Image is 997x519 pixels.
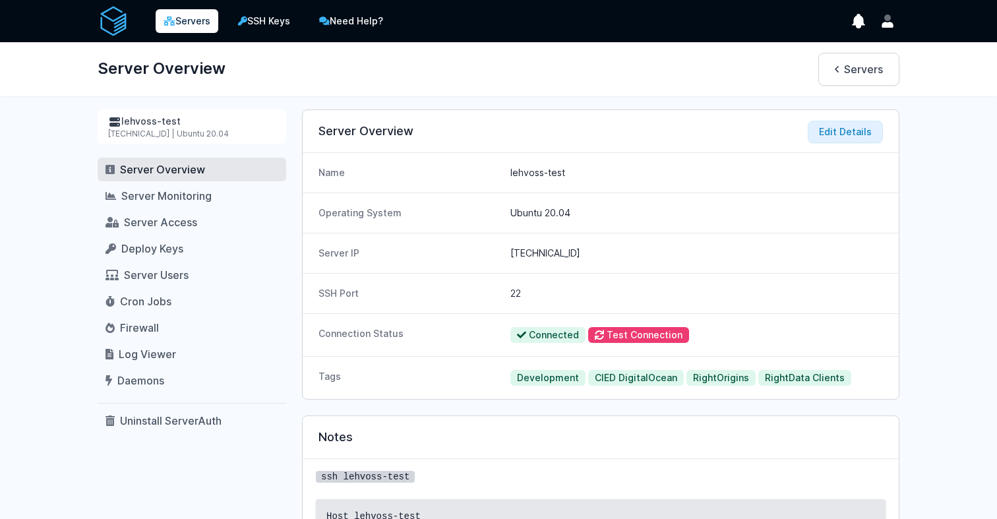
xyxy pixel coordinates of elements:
dt: Server IP [318,247,500,260]
dt: Operating System [318,206,500,220]
span: Server Overview [120,163,205,176]
span: Daemons [117,374,164,387]
a: Servers [818,53,899,86]
span: Log Viewer [119,348,176,361]
button: show notifications [847,9,870,33]
dt: Name [318,166,500,179]
dd: 22 [510,287,883,300]
span: Cron Jobs [120,295,171,308]
button: Edit Details [808,121,883,143]
a: Server Access [98,210,286,234]
button: User menu [876,9,899,33]
dd: Ubuntu 20.04 [510,206,883,220]
h3: Server Overview [318,123,883,139]
a: Cron Jobs [98,290,286,313]
h3: Notes [318,429,883,445]
dd: [TECHNICAL_ID] [510,247,883,260]
span: Server Users [124,268,189,282]
img: serverAuth logo [98,5,129,37]
a: Firewall [98,316,286,340]
span: RightData Clients [758,370,851,386]
span: CIED DigitalOcean [588,370,684,386]
h1: Server Overview [98,53,226,84]
dt: Connection Status [318,327,500,343]
a: SSH Keys [229,8,299,34]
a: Deploy Keys [98,237,286,260]
a: Daemons [98,369,286,392]
code: ssh lehvoss-test [316,471,415,483]
span: Connected [510,327,586,343]
a: Server Monitoring [98,184,286,208]
a: Servers [156,9,218,33]
div: lehvoss-test [108,115,276,129]
a: Uninstall ServerAuth [98,409,286,433]
span: Firewall [120,321,159,334]
button: Test Connection [588,327,689,343]
a: Log Viewer [98,342,286,366]
div: [TECHNICAL_ID] | Ubuntu 20.04 [108,129,276,139]
a: Server Users [98,263,286,287]
a: Need Help? [310,8,392,34]
a: Server Overview [98,158,286,181]
span: RightOrigins [686,370,756,386]
span: Uninstall ServerAuth [120,414,222,427]
dt: SSH Port [318,287,500,300]
span: Deploy Keys [121,242,183,255]
span: Server Monitoring [121,189,212,202]
span: Development [510,370,586,386]
dt: Tags [318,370,500,386]
dd: lehvoss-test [510,166,883,179]
span: Server Access [124,216,197,229]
